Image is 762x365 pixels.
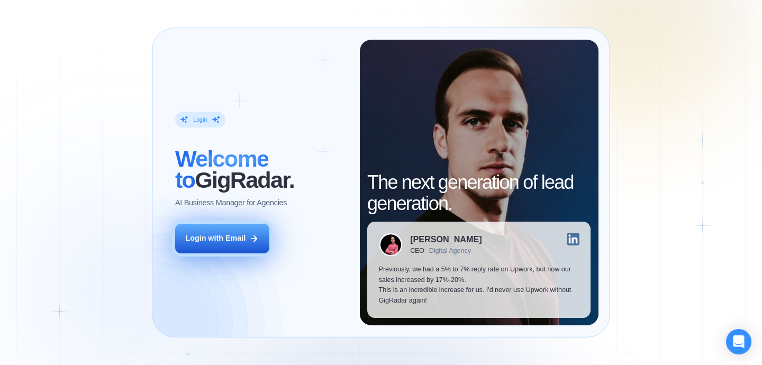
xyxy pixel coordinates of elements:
div: Login with Email [185,233,246,244]
button: Login with Email [175,224,269,253]
div: CEO [410,247,424,254]
div: [PERSON_NAME] [410,235,482,243]
h2: The next generation of lead generation. [367,172,591,214]
div: Open Intercom Messenger [726,329,751,354]
div: Digital Agency [429,247,471,254]
div: Login [193,116,207,123]
p: AI Business Manager for Agencies [175,198,287,209]
span: Welcome to [175,146,268,193]
h2: ‍ GigRadar. [175,149,348,190]
p: Previously, we had a 5% to 7% reply rate on Upwork, but now our sales increased by 17%-20%. This ... [379,264,579,306]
